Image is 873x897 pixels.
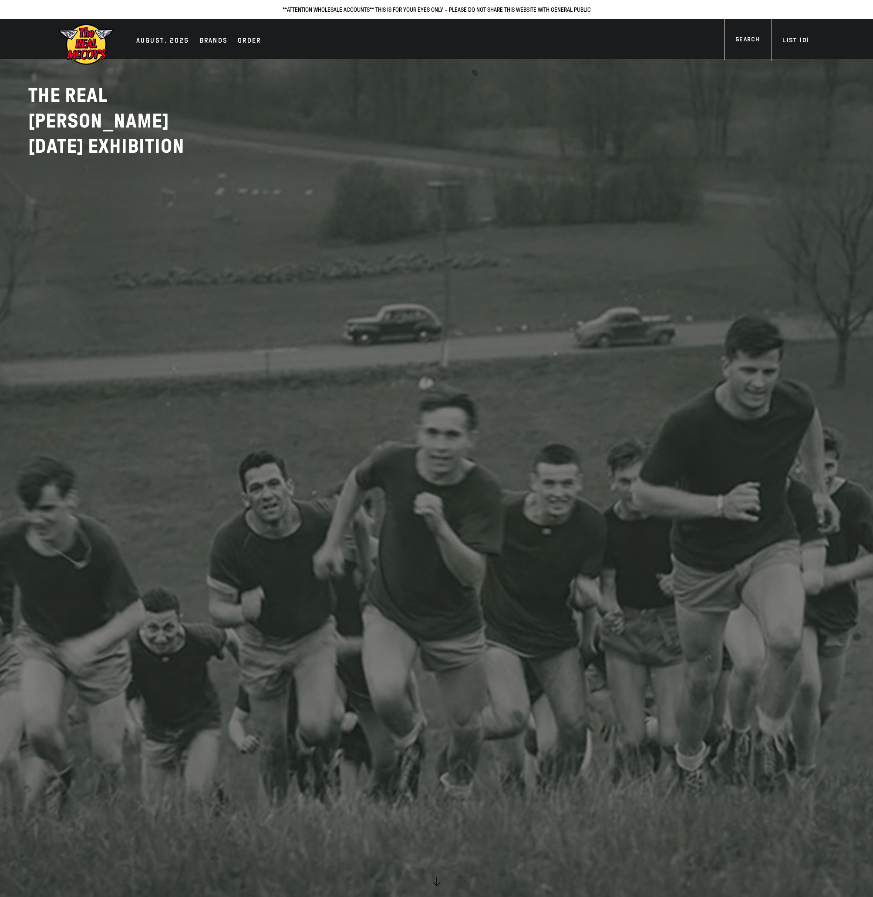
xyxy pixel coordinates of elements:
[772,36,819,47] a: List (0)
[200,35,228,47] div: Brands
[725,35,770,47] a: Search
[136,35,189,47] div: AUGUST. 2025
[238,35,261,47] div: Order
[132,35,194,47] a: AUGUST. 2025
[802,37,806,44] span: 0
[58,23,115,66] img: mccoys-exhibition
[233,35,265,47] a: Order
[28,134,246,159] p: [DATE] EXHIBITION
[782,36,809,47] div: List ( )
[9,4,864,14] p: **ATTENTION WHOLESALE ACCOUNTS** THIS IS FOR YOUR EYES ONLY - PLEASE DO NOT SHARE THIS WEBSITE WI...
[28,83,246,159] h2: THE REAL [PERSON_NAME]
[735,35,759,47] div: Search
